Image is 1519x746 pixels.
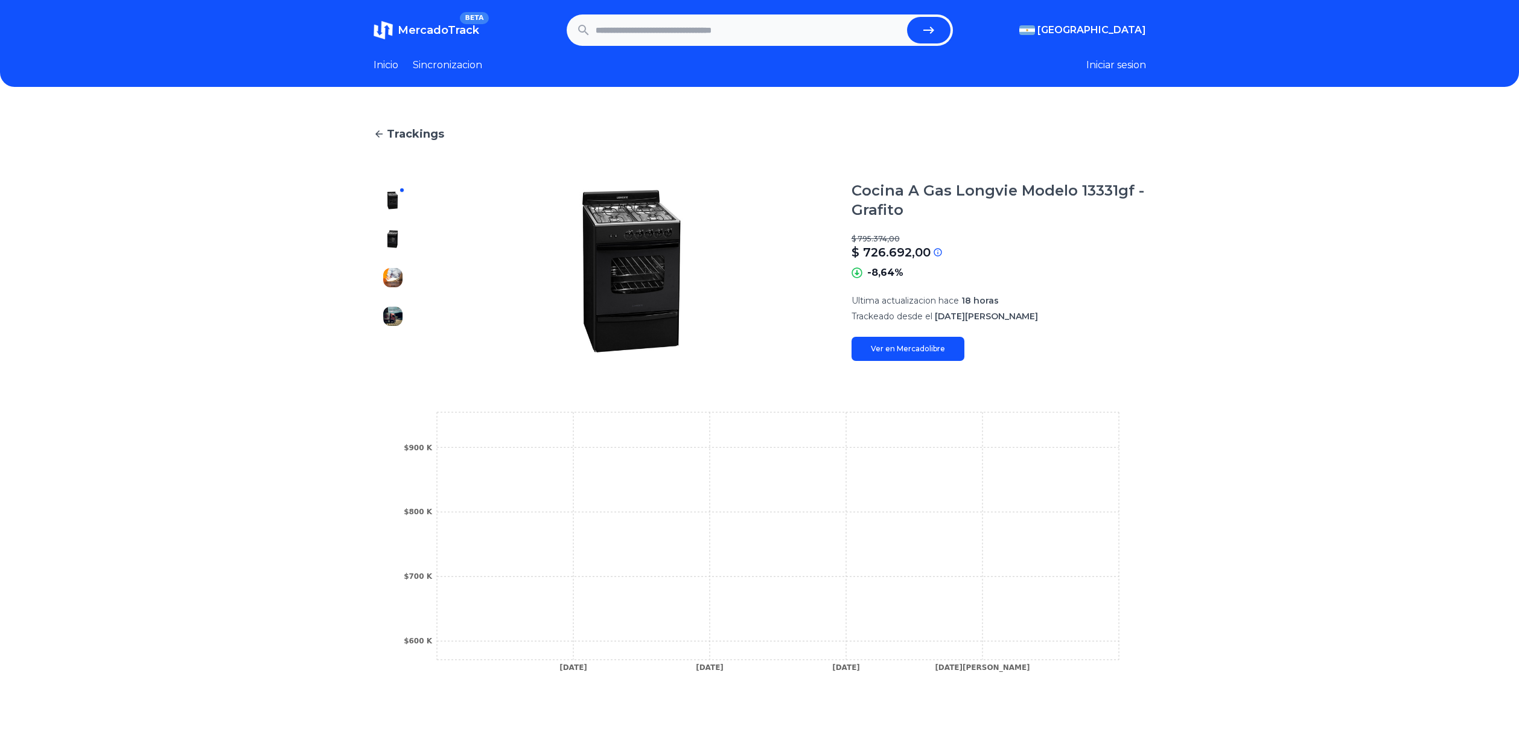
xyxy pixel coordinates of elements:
[404,508,433,516] tspan: $800 K
[374,21,479,40] a: MercadoTrackBETA
[832,663,860,672] tspan: [DATE]
[852,181,1146,220] h1: Cocina A Gas Longvie Modelo 13331gf - Grafito
[383,307,403,326] img: Cocina A Gas Longvie Modelo 13331gf - Grafito
[559,663,587,672] tspan: [DATE]
[404,572,433,581] tspan: $700 K
[852,311,932,322] span: Trackeado desde el
[387,126,444,142] span: Trackings
[374,126,1146,142] a: Trackings
[935,663,1030,672] tspan: [DATE][PERSON_NAME]
[1037,23,1146,37] span: [GEOGRAPHIC_DATA]
[852,234,1146,244] p: $ 795.374,00
[852,337,964,361] a: Ver en Mercadolibre
[1019,23,1146,37] button: [GEOGRAPHIC_DATA]
[696,663,724,672] tspan: [DATE]
[436,181,827,361] img: Cocina A Gas Longvie Modelo 13331gf - Grafito
[413,58,482,72] a: Sincronizacion
[935,311,1038,322] span: [DATE][PERSON_NAME]
[1019,25,1035,35] img: Argentina
[383,268,403,287] img: Cocina A Gas Longvie Modelo 13331gf - Grafito
[374,58,398,72] a: Inicio
[404,444,433,452] tspan: $900 K
[398,24,479,37] span: MercadoTrack
[1086,58,1146,72] button: Iniciar sesion
[852,244,931,261] p: $ 726.692,00
[867,266,903,280] p: -8,64%
[460,12,488,24] span: BETA
[383,191,403,210] img: Cocina A Gas Longvie Modelo 13331gf - Grafito
[374,21,393,40] img: MercadoTrack
[852,295,959,306] span: Ultima actualizacion hace
[383,229,403,249] img: Cocina A Gas Longvie Modelo 13331gf - Grafito
[961,295,999,306] span: 18 horas
[404,637,433,645] tspan: $600 K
